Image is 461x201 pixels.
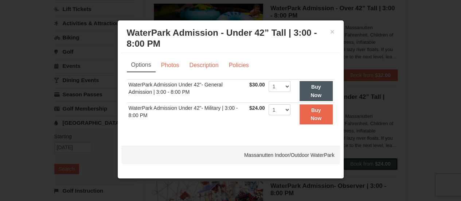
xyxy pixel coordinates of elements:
[127,80,247,103] td: WaterPark Admission Under 42"- General Admission | 3:00 - 8:00 PM
[310,84,321,98] strong: Buy Now
[121,146,340,164] div: Massanutten Indoor/Outdoor WaterPark
[249,105,265,111] span: $24.00
[300,104,333,124] button: Buy Now
[300,81,333,101] button: Buy Now
[249,82,265,88] span: $30.00
[184,58,223,72] a: Description
[224,58,253,72] a: Policies
[330,28,335,35] button: ×
[127,103,247,125] td: WaterPark Admission Under 42"- Military | 3:00 - 8:00 PM
[127,27,335,49] h3: WaterPark Admission - Under 42” Tall | 3:00 - 8:00 PM
[310,107,321,121] strong: Buy Now
[127,58,156,72] a: Options
[156,58,184,72] a: Photos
